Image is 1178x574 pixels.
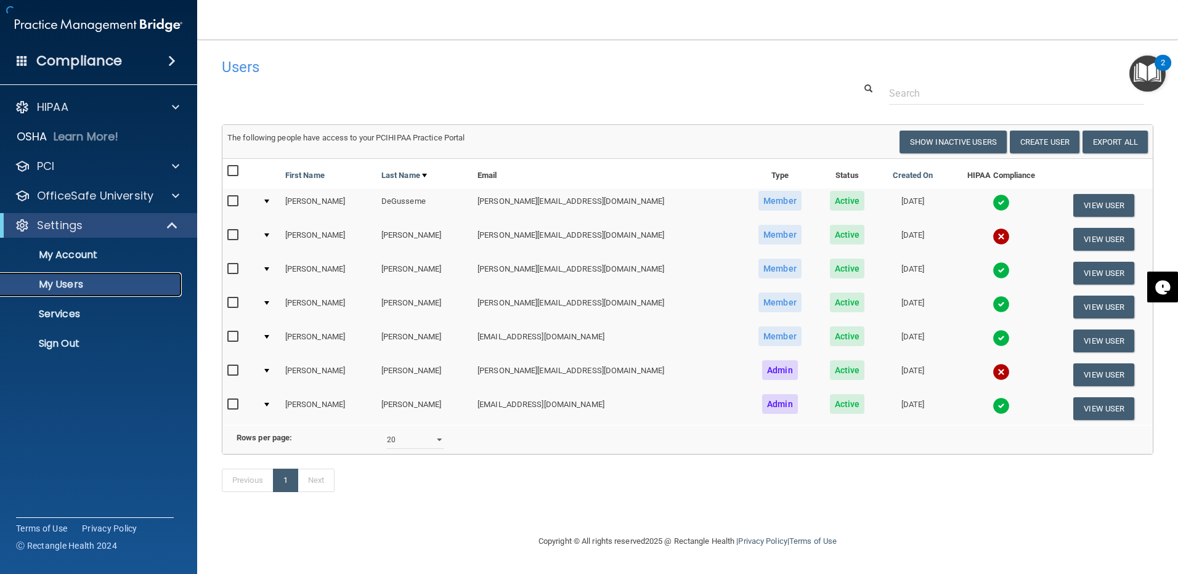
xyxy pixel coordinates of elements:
[878,392,948,425] td: [DATE]
[993,363,1010,381] img: cross.ca9f0e7f.svg
[15,218,179,233] a: Settings
[889,82,1144,105] input: Search
[738,536,787,546] a: Privacy Policy
[830,191,865,211] span: Active
[1129,55,1166,92] button: Open Resource Center, 2 new notifications
[37,159,54,174] p: PCI
[463,522,912,561] div: Copyright © All rights reserved 2025 @ Rectangle Health | |
[758,293,802,312] span: Member
[376,222,473,256] td: [PERSON_NAME]
[280,256,376,290] td: [PERSON_NAME]
[8,338,176,350] p: Sign Out
[280,188,376,222] td: [PERSON_NAME]
[37,100,68,115] p: HIPAA
[893,168,933,183] a: Created On
[15,188,179,203] a: OfficeSafe University
[993,228,1010,245] img: cross.ca9f0e7f.svg
[280,392,376,425] td: [PERSON_NAME]
[878,358,948,392] td: [DATE]
[17,129,47,144] p: OSHA
[1073,228,1134,251] button: View User
[280,222,376,256] td: [PERSON_NAME]
[37,188,153,203] p: OfficeSafe University
[16,540,117,552] span: Ⓒ Rectangle Health 2024
[376,392,473,425] td: [PERSON_NAME]
[789,536,837,546] a: Terms of Use
[376,358,473,392] td: [PERSON_NAME]
[758,259,802,278] span: Member
[993,296,1010,313] img: tick.e7d51cea.svg
[237,433,292,442] b: Rows per page:
[830,394,865,414] span: Active
[1073,329,1134,352] button: View User
[16,522,67,535] a: Terms of Use
[900,131,1007,153] button: Show Inactive Users
[830,225,865,245] span: Active
[376,256,473,290] td: [PERSON_NAME]
[280,358,376,392] td: [PERSON_NAME]
[1073,296,1134,318] button: View User
[993,397,1010,414] img: tick.e7d51cea.svg
[222,59,758,75] h4: Users
[280,290,376,324] td: [PERSON_NAME]
[15,159,179,174] a: PCI
[82,522,137,535] a: Privacy Policy
[280,324,376,358] td: [PERSON_NAME]
[376,324,473,358] td: [PERSON_NAME]
[1073,397,1134,420] button: View User
[758,191,802,211] span: Member
[8,278,176,291] p: My Users
[273,469,298,492] a: 1
[298,469,335,492] a: Next
[878,222,948,256] td: [DATE]
[473,392,744,425] td: [EMAIL_ADDRESS][DOMAIN_NAME]
[36,52,122,70] h4: Compliance
[54,129,119,144] p: Learn More!
[878,188,948,222] td: [DATE]
[762,360,798,380] span: Admin
[222,469,274,492] a: Previous
[878,256,948,290] td: [DATE]
[758,326,802,346] span: Member
[227,133,465,142] span: The following people have access to your PCIHIPAA Practice Portal
[762,394,798,414] span: Admin
[15,13,182,38] img: PMB logo
[473,324,744,358] td: [EMAIL_ADDRESS][DOMAIN_NAME]
[993,262,1010,279] img: tick.e7d51cea.svg
[1073,363,1134,386] button: View User
[878,324,948,358] td: [DATE]
[15,100,179,115] a: HIPAA
[830,259,865,278] span: Active
[8,308,176,320] p: Services
[8,249,176,261] p: My Account
[816,159,878,188] th: Status
[1073,262,1134,285] button: View User
[381,168,427,183] a: Last Name
[473,188,744,222] td: [PERSON_NAME][EMAIL_ADDRESS][DOMAIN_NAME]
[878,290,948,324] td: [DATE]
[993,194,1010,211] img: tick.e7d51cea.svg
[993,329,1010,347] img: tick.e7d51cea.svg
[744,159,816,188] th: Type
[1073,194,1134,217] button: View User
[473,159,744,188] th: Email
[758,225,802,245] span: Member
[473,290,744,324] td: [PERSON_NAME][EMAIL_ADDRESS][DOMAIN_NAME]
[376,188,473,222] td: DeGusseme
[473,256,744,290] td: [PERSON_NAME][EMAIL_ADDRESS][DOMAIN_NAME]
[1083,131,1148,153] a: Export All
[830,360,865,380] span: Active
[285,168,325,183] a: First Name
[37,218,83,233] p: Settings
[473,222,744,256] td: [PERSON_NAME][EMAIL_ADDRESS][DOMAIN_NAME]
[830,326,865,346] span: Active
[830,293,865,312] span: Active
[376,290,473,324] td: [PERSON_NAME]
[1161,63,1165,79] div: 2
[1010,131,1079,153] button: Create User
[948,159,1055,188] th: HIPAA Compliance
[473,358,744,392] td: [PERSON_NAME][EMAIL_ADDRESS][DOMAIN_NAME]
